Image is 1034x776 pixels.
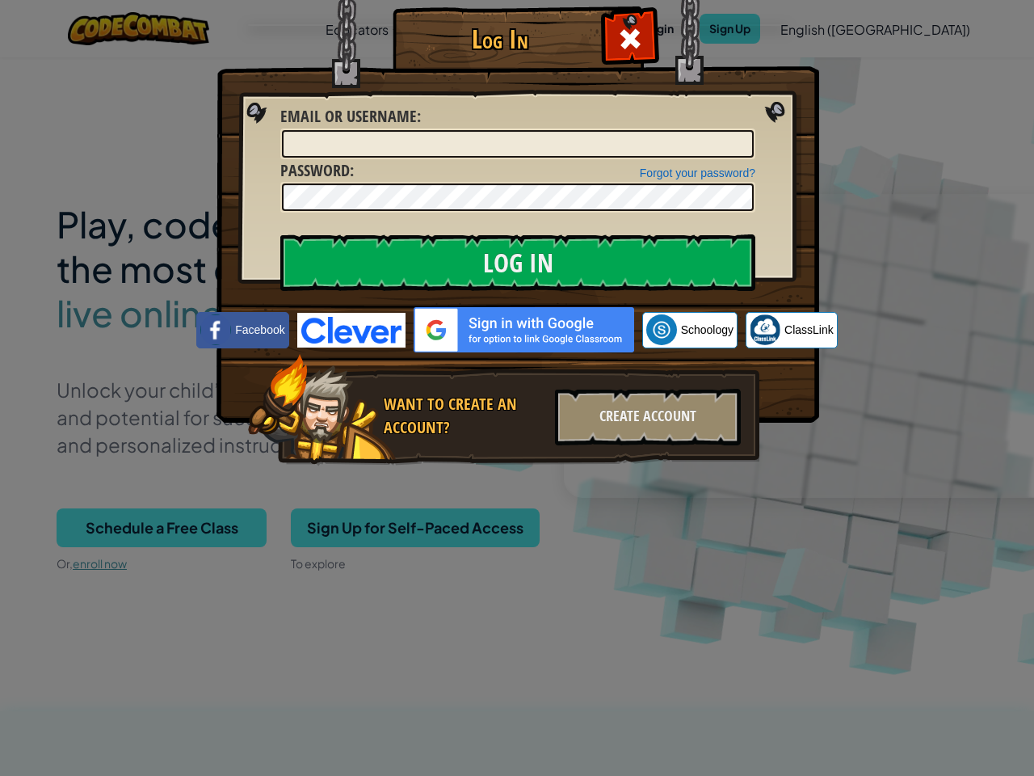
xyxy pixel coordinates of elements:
[384,393,545,439] div: Want to create an account?
[297,313,406,348] img: clever-logo-blue.png
[414,307,634,352] img: gplus_sso_button2.svg
[640,167,755,179] a: Forgot your password?
[235,322,284,338] span: Facebook
[750,314,780,345] img: classlink-logo-small.png
[784,322,834,338] span: ClassLink
[280,234,755,291] input: Log In
[555,389,741,445] div: Create Account
[681,322,733,338] span: Schoology
[280,159,354,183] label: :
[646,314,677,345] img: schoology.png
[397,25,603,53] h1: Log In
[200,314,231,345] img: facebook_small.png
[280,105,417,127] span: Email or Username
[280,105,421,129] label: :
[280,159,350,181] span: Password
